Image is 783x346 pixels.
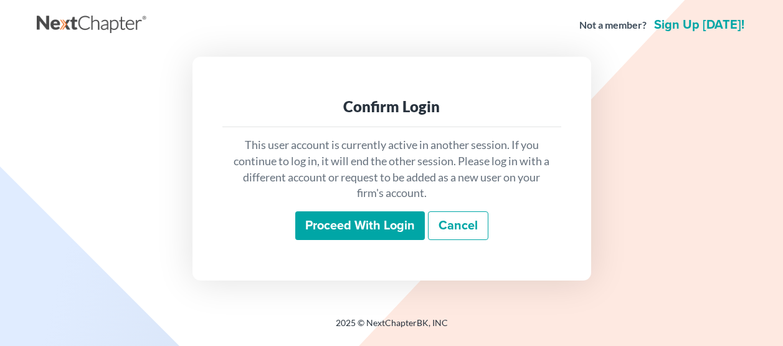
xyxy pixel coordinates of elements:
strong: Not a member? [579,18,647,32]
div: Confirm Login [232,97,551,117]
input: Proceed with login [295,211,425,240]
div: 2025 © NextChapterBK, INC [37,317,747,339]
a: Cancel [428,211,488,240]
p: This user account is currently active in another session. If you continue to log in, it will end ... [232,137,551,201]
a: Sign up [DATE]! [652,19,747,31]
